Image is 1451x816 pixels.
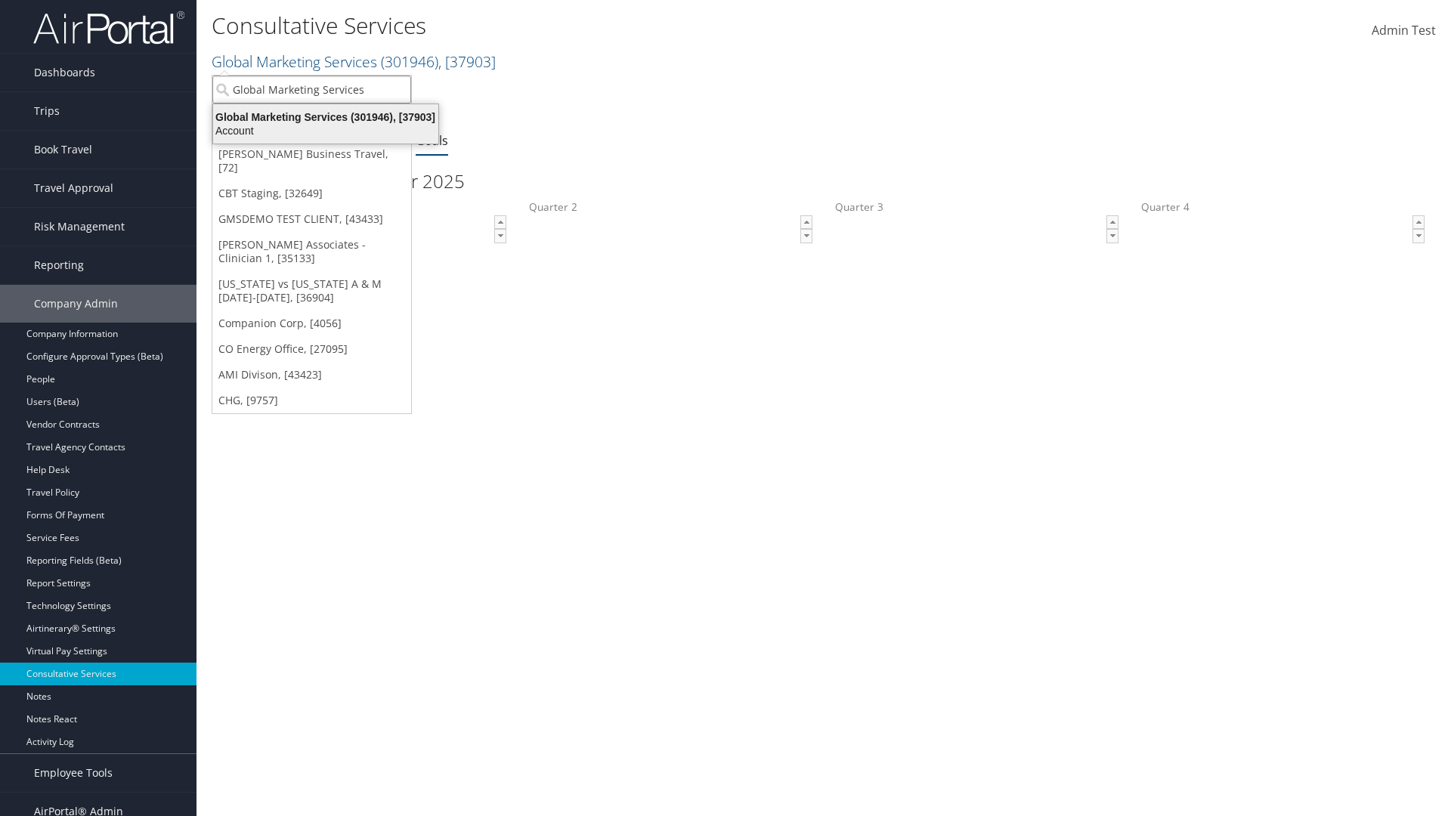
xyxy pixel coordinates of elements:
input: Search Accounts [212,76,411,104]
span: Employee Tools [34,754,113,792]
a: ▼ [1106,229,1118,243]
span: ( 301946 ) [381,51,438,72]
h2: Proactive Time Goals for 2025 [223,168,1425,194]
span: ▲ [1413,216,1425,228]
span: Book Travel [34,131,92,168]
a: GMSDEMO TEST CLIENT, [43433] [212,206,411,232]
span: Admin Test [1372,22,1436,39]
a: ▲ [1412,215,1425,230]
a: Admin Test [1372,8,1436,54]
span: Dashboards [34,54,95,91]
a: ▼ [494,229,506,243]
label: Quarter 4 [1141,199,1425,255]
span: ▼ [801,230,813,242]
span: ▲ [801,216,813,228]
span: Travel Approval [34,169,113,207]
img: airportal-logo.png [33,10,184,45]
a: CO Energy Office, [27095] [212,336,411,362]
a: [PERSON_NAME] Business Travel, [72] [212,141,411,181]
a: AMI Divison, [43423] [212,362,411,388]
a: ▲ [494,215,506,230]
h1: Consultative Services [212,10,1028,42]
a: [US_STATE] vs [US_STATE] A & M [DATE]-[DATE], [36904] [212,271,411,311]
a: ▲ [1106,215,1118,230]
a: [PERSON_NAME] Associates - Clinician 1, [35133] [212,232,411,271]
span: ▲ [1107,216,1119,228]
label: Quarter 2 [529,199,812,255]
span: Risk Management [34,208,125,246]
a: ▼ [800,229,812,243]
span: ▼ [1413,230,1425,242]
div: Global Marketing Services (301946), [37903] [204,110,447,124]
span: ▼ [495,230,507,242]
a: ▲ [800,215,812,230]
a: CHG, [9757] [212,388,411,413]
span: Reporting [34,246,84,284]
a: Global Marketing Services [212,51,496,72]
span: Company Admin [34,285,118,323]
span: Trips [34,92,60,130]
span: ▼ [1107,230,1119,242]
label: Quarter 3 [835,199,1118,255]
span: , [ 37903 ] [438,51,496,72]
div: Account [204,124,447,138]
a: ▼ [1412,229,1425,243]
a: Companion Corp, [4056] [212,311,411,336]
a: CBT Staging, [32649] [212,181,411,206]
span: ▲ [495,216,507,228]
a: Goals [416,132,448,149]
